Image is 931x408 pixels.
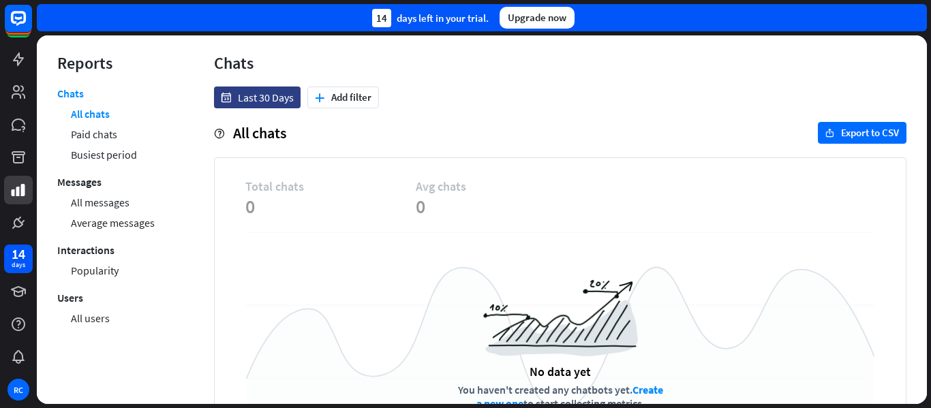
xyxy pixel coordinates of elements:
[372,9,391,27] div: 14
[307,87,379,108] button: plusAdd filter
[71,213,155,233] a: Average messages
[818,122,906,144] button: exportExport to CSV
[372,9,489,27] div: days left in your trial.
[530,364,591,379] div: No data yet
[221,93,231,103] i: date
[233,123,286,142] span: All chats
[245,178,416,194] span: Total chats
[57,87,84,104] a: Chats
[315,93,324,102] i: plus
[238,91,294,104] span: Last 30 Days
[71,308,110,328] a: All users
[71,104,110,124] a: All chats
[416,194,586,219] span: 0
[57,287,83,308] a: Users
[483,280,638,356] img: a6954988516a0971c967.png
[57,172,102,192] a: Messages
[7,379,29,401] div: RC
[214,129,224,139] i: help
[12,248,25,260] div: 14
[214,52,906,74] div: Chats
[71,144,137,165] a: Busiest period
[11,5,52,46] button: Open LiveChat chat widget
[57,240,115,260] a: Interactions
[245,194,416,219] span: 0
[825,129,834,138] i: export
[71,192,129,213] a: All messages
[4,245,33,273] a: 14 days
[500,7,575,29] div: Upgrade now
[71,260,119,281] a: Popularity
[12,260,25,270] div: days
[71,124,117,144] a: Paid chats
[57,52,173,74] div: Reports
[416,178,586,194] span: Avg chats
